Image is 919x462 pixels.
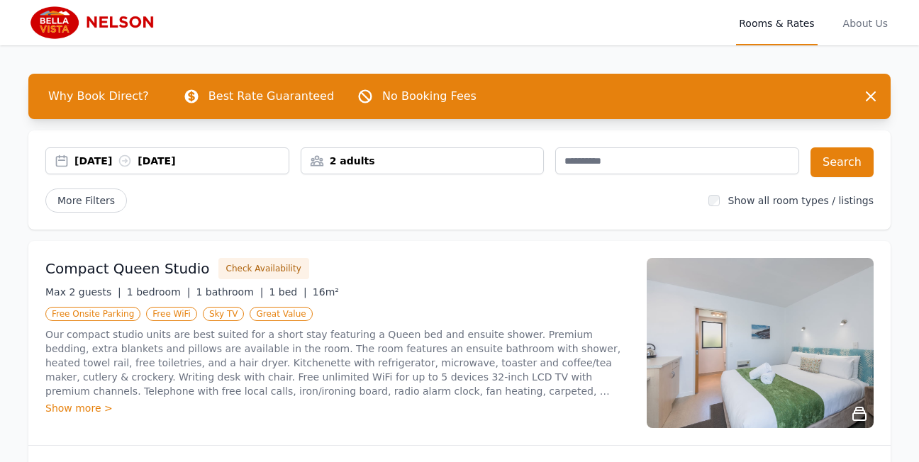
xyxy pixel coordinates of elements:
[45,307,140,321] span: Free Onsite Parking
[28,6,165,40] img: Bella Vista Motel Nelson
[811,147,874,177] button: Search
[269,286,306,298] span: 1 bed |
[203,307,245,321] span: Sky TV
[218,258,309,279] button: Check Availability
[382,88,477,105] p: No Booking Fees
[301,154,544,168] div: 2 adults
[45,401,630,415] div: Show more >
[74,154,289,168] div: [DATE] [DATE]
[45,188,127,213] span: More Filters
[728,195,874,206] label: Show all room types / listings
[313,286,339,298] span: 16m²
[127,286,191,298] span: 1 bedroom |
[196,286,263,298] span: 1 bathroom |
[208,88,334,105] p: Best Rate Guaranteed
[250,307,312,321] span: Great Value
[45,259,210,278] h3: Compact Queen Studio
[37,82,160,111] span: Why Book Direct?
[45,327,630,398] p: Our compact studio units are best suited for a short stay featuring a Queen bed and ensuite showe...
[45,286,121,298] span: Max 2 guests |
[146,307,197,321] span: Free WiFi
